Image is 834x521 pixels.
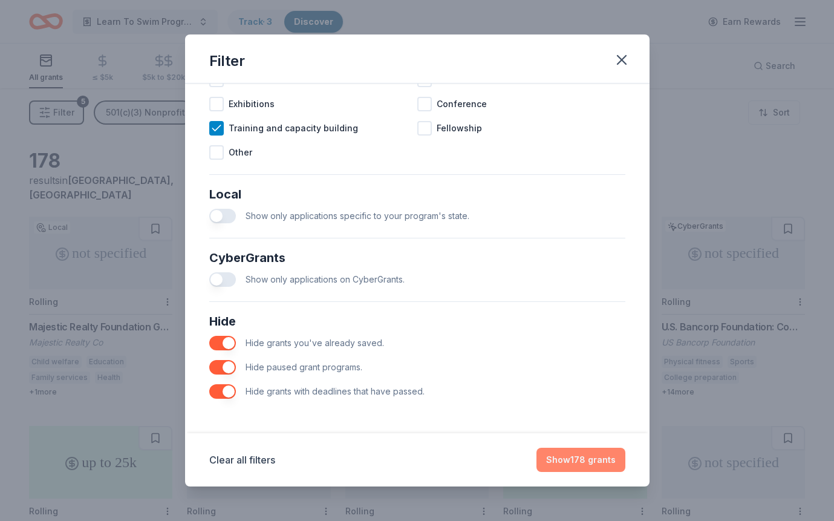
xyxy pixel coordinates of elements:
[209,312,625,331] div: Hide
[229,97,275,111] span: Exhibitions
[437,97,487,111] span: Conference
[209,51,245,71] div: Filter
[209,185,625,204] div: Local
[209,248,625,267] div: CyberGrants
[437,121,482,136] span: Fellowship
[209,453,275,467] button: Clear all filters
[229,145,252,160] span: Other
[246,338,384,348] span: Hide grants you've already saved.
[246,386,425,396] span: Hide grants with deadlines that have passed.
[229,121,358,136] span: Training and capacity building
[246,274,405,284] span: Show only applications on CyberGrants.
[536,448,625,472] button: Show178 grants
[246,211,469,221] span: Show only applications specific to your program's state.
[246,362,362,372] span: Hide paused grant programs.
